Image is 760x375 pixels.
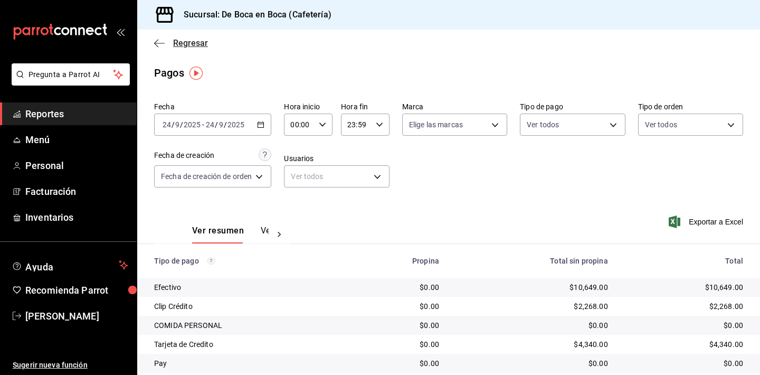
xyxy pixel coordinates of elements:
div: $0.00 [625,358,743,369]
img: Tooltip marker [189,67,203,80]
div: Clip Crédito [154,301,340,312]
span: Personal [25,158,128,173]
div: $0.00 [357,301,439,312]
input: -- [162,120,172,129]
div: $0.00 [357,339,439,350]
div: $2,268.00 [456,301,608,312]
label: Tipo de pago [520,103,625,110]
span: Pregunta a Parrot AI [28,69,113,80]
div: Pagos [154,65,184,81]
div: $10,649.00 [625,282,743,293]
span: Elige las marcas [409,119,463,130]
button: Regresar [154,38,208,48]
span: / [172,120,175,129]
div: Ver todos [284,165,389,187]
div: $10,649.00 [456,282,608,293]
span: Recomienda Parrot [25,283,128,297]
label: Usuarios [284,155,389,162]
button: open_drawer_menu [116,27,125,36]
span: / [215,120,218,129]
span: / [224,120,227,129]
div: Total sin propina [456,257,608,265]
input: -- [175,120,180,129]
span: - [202,120,204,129]
label: Fecha [154,103,271,110]
button: Ver pagos [261,226,300,243]
div: Tipo de pago [154,257,340,265]
span: Sugerir nueva función [13,360,128,371]
label: Hora inicio [284,103,332,110]
div: Tarjeta de Credito [154,339,340,350]
div: navigation tabs [192,226,269,243]
span: Regresar [173,38,208,48]
div: $0.00 [357,358,439,369]
div: $0.00 [357,282,439,293]
span: Ver todos [527,119,559,130]
div: Propina [357,257,439,265]
span: Ayuda [25,259,115,271]
svg: Los pagos realizados con Pay y otras terminales son montos brutos. [207,257,215,265]
input: -- [218,120,224,129]
input: ---- [183,120,201,129]
span: Facturación [25,184,128,199]
button: Exportar a Excel [671,215,743,228]
label: Tipo de orden [638,103,743,110]
div: COMIDA PERSONAL [154,320,340,331]
span: Reportes [25,107,128,121]
button: Ver resumen [192,226,244,243]
span: Ver todos [645,119,677,130]
div: Pay [154,358,340,369]
span: / [180,120,183,129]
div: Total [625,257,743,265]
div: Fecha de creación [154,150,214,161]
div: $0.00 [456,320,608,331]
span: Fecha de creación de orden [161,171,252,182]
div: $0.00 [625,320,743,331]
input: ---- [227,120,245,129]
h3: Sucursal: De Boca en Boca (Cafetería) [175,8,331,21]
span: Inventarios [25,210,128,224]
div: $0.00 [456,358,608,369]
span: Menú [25,133,128,147]
div: Efectivo [154,282,340,293]
label: Hora fin [341,103,389,110]
div: $4,340.00 [456,339,608,350]
label: Marca [402,103,507,110]
input: -- [205,120,215,129]
div: $4,340.00 [625,339,743,350]
a: Pregunta a Parrot AI [7,77,130,88]
button: Pregunta a Parrot AI [12,63,130,86]
span: [PERSON_NAME] [25,309,128,323]
div: $2,268.00 [625,301,743,312]
div: $0.00 [357,320,439,331]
